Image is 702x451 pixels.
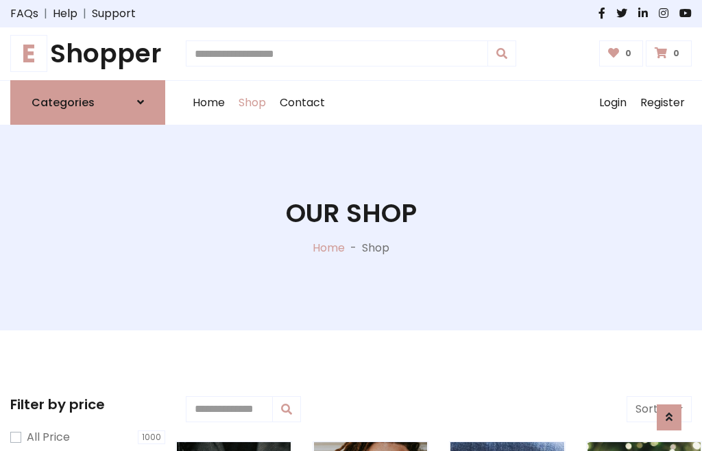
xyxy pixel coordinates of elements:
a: Categories [10,80,165,125]
a: Home [313,240,345,256]
a: Help [53,5,77,22]
button: Sort by [627,396,692,422]
a: Support [92,5,136,22]
a: 0 [599,40,644,66]
a: Register [633,81,692,125]
span: 1000 [138,430,165,444]
p: Shop [362,240,389,256]
a: Login [592,81,633,125]
span: | [77,5,92,22]
span: 0 [622,47,635,60]
a: EShopper [10,38,165,69]
h5: Filter by price [10,396,165,413]
a: Home [186,81,232,125]
h1: Shopper [10,38,165,69]
a: Contact [273,81,332,125]
label: All Price [27,429,70,446]
a: 0 [646,40,692,66]
h6: Categories [32,96,95,109]
span: 0 [670,47,683,60]
a: FAQs [10,5,38,22]
a: Shop [232,81,273,125]
span: | [38,5,53,22]
span: E [10,35,47,72]
p: - [345,240,362,256]
h1: Our Shop [286,198,417,229]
